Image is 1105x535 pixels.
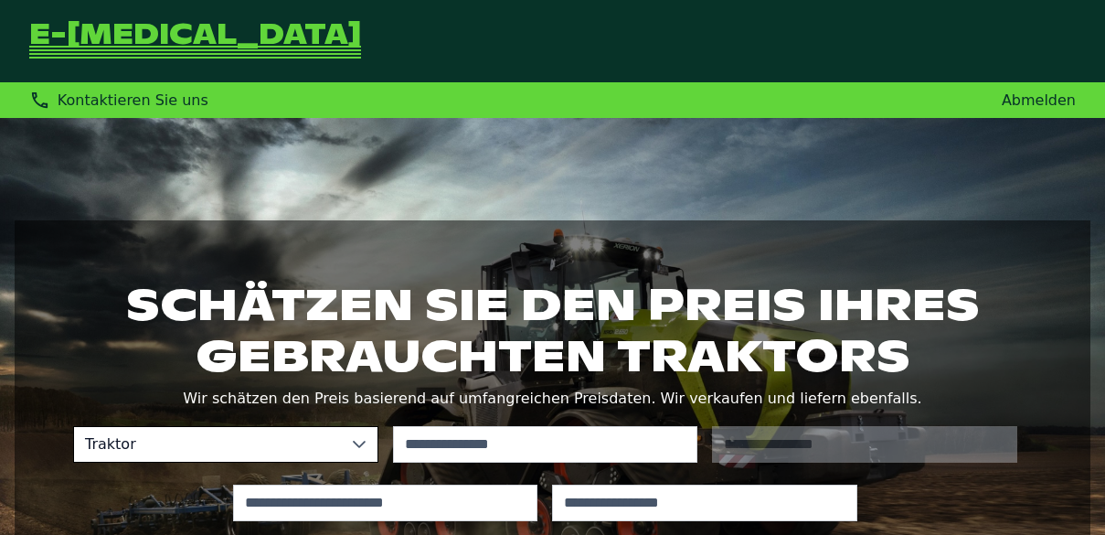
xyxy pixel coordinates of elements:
a: Abmelden [1002,91,1076,109]
div: Kontaktieren Sie uns [29,90,208,111]
span: Traktor [74,427,341,462]
a: Zurück zur Startseite [29,22,361,60]
span: Kontaktieren Sie uns [58,91,208,109]
p: Wir schätzen den Preis basierend auf umfangreichen Preisdaten. Wir verkaufen und liefern ebenfalls. [73,386,1032,412]
h1: Schätzen Sie den Preis Ihres gebrauchten Traktors [73,279,1032,381]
